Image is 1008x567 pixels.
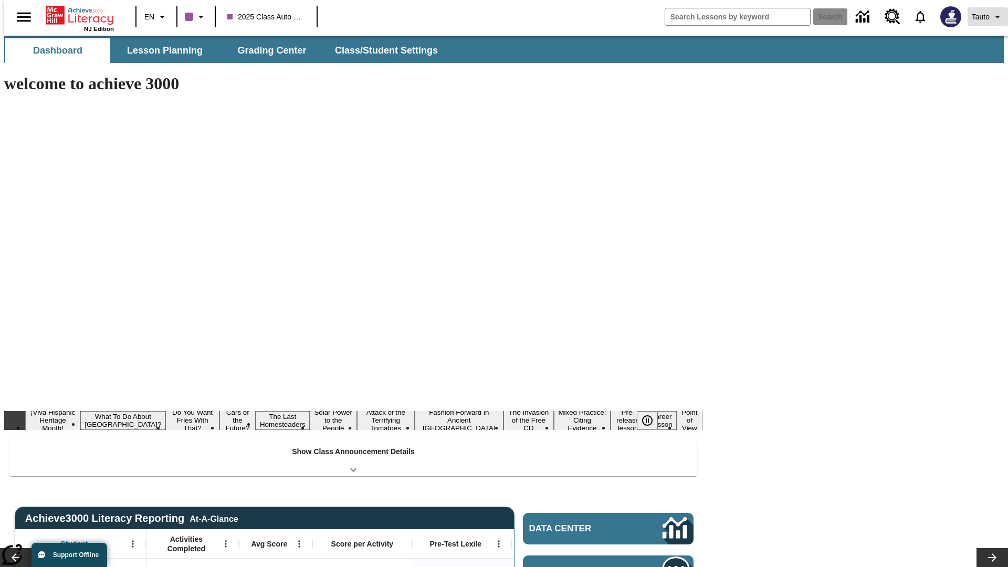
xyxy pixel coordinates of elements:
button: Slide 6 Solar Power to the People [310,407,357,434]
div: At-A-Glance [190,512,238,524]
button: Open side menu [8,2,39,33]
span: 2025 Class Auto Grade 13 [227,12,305,23]
button: Open Menu [125,536,141,552]
div: Home [46,4,114,32]
h1: welcome to achieve 3000 [4,74,702,93]
button: Slide 2 What To Do About Iceland? [80,411,165,430]
a: Data Center [523,513,694,544]
button: Slide 11 Pre-release lesson [611,407,646,434]
span: Tauto [972,12,990,23]
span: Student [60,539,88,549]
div: Show Class Announcement Details [9,440,697,476]
button: Lesson carousel, Next [976,548,1008,567]
span: Score per Activity [331,539,394,549]
button: Lesson Planning [112,38,217,63]
span: EN [144,12,154,23]
button: Dashboard [5,38,110,63]
button: Slide 7 Attack of the Terrifying Tomatoes [357,407,415,434]
button: Slide 4 Cars of the Future? [219,407,256,434]
button: Grading Center [219,38,324,63]
div: Pause [637,411,668,430]
span: Achieve3000 Literacy Reporting [25,512,238,524]
button: Slide 5 The Last Homesteaders [256,411,310,430]
span: Activities Completed [152,534,221,553]
p: Show Class Announcement Details [292,446,415,457]
span: Avg Score [251,539,287,549]
button: Profile/Settings [968,7,1008,26]
span: Pre-Test Lexile [430,539,482,549]
button: Open Menu [291,536,307,552]
button: Slide 13 Point of View [677,407,702,434]
a: Home [46,5,114,26]
span: Support Offline [53,551,99,559]
button: Slide 3 Do You Want Fries With That? [165,407,219,434]
button: Support Offline [31,543,107,567]
button: Open Menu [218,536,234,552]
a: Notifications [907,3,934,30]
a: Resource Center, Will open in new tab [878,3,907,31]
button: Slide 8 Fashion Forward in Ancient Rome [415,407,503,434]
button: Slide 9 The Invasion of the Free CD [503,407,554,434]
button: Open Menu [491,536,507,552]
button: Class/Student Settings [327,38,446,63]
body: Maximum 600 characters Press Escape to exit toolbar Press Alt + F10 to reach toolbar [4,8,153,18]
div: SubNavbar [4,36,1004,63]
span: Data Center [529,523,627,534]
button: Slide 10 Mixed Practice: Citing Evidence [554,407,610,434]
div: SubNavbar [4,38,447,63]
span: NJ Edition [84,26,114,32]
button: Pause [637,411,658,430]
button: Language: EN, Select a language [140,7,173,26]
button: Slide 1 ¡Viva Hispanic Heritage Month! [25,407,80,434]
a: Data Center [849,3,878,31]
button: Class color is purple. Change class color [181,7,212,26]
input: search field [665,8,810,25]
img: Avatar [940,6,961,27]
button: Select a new avatar [934,3,968,30]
